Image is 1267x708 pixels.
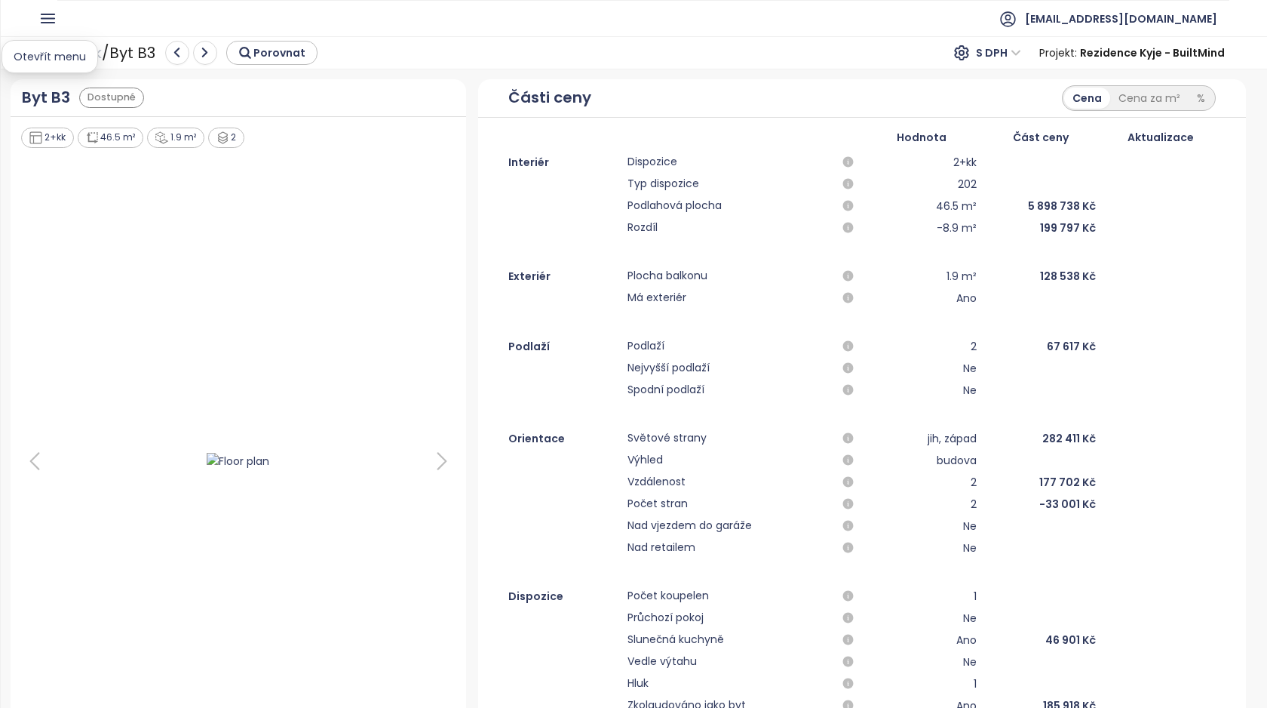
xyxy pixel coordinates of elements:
span: Má exteriér [627,289,830,307]
a: arrow-left Ceník [38,39,102,66]
div: 199 797 Kč [986,219,1096,237]
div: 1 [867,587,977,605]
div: Exteriér [508,267,618,285]
div: Ne [867,653,977,671]
span: Vedle výtahu [627,653,830,671]
div: Podlaží [508,337,618,356]
div: Ne [867,359,977,377]
div: Ne [867,539,977,557]
div: 2+kk [21,128,74,148]
b: Rezidence Kyje - BuiltMind [1080,45,1225,60]
span: Nejvyšší podlaží [627,359,830,377]
div: 177 702 Kč [986,473,1096,491]
span: Počet koupelen [627,587,830,605]
div: Část ceny [986,129,1096,146]
span: Plocha balkonu [627,267,830,285]
div: Cena za m² [1110,88,1189,109]
div: 67 617 Kč [986,337,1096,356]
button: Porovnat [226,41,318,65]
span: Podlaží [627,337,830,356]
div: 2 [867,473,977,491]
span: Nad retailem [627,539,830,557]
div: 46 901 Kč [986,631,1096,649]
span: Hluk [627,675,830,693]
div: Ano [867,631,977,649]
div: 128 538 Kč [986,267,1096,285]
div: Projekt : [1039,39,1225,66]
span: Vzdálenost [627,473,830,491]
div: 1.9 m² [867,267,977,285]
span: [EMAIL_ADDRESS][DOMAIN_NAME] [1025,1,1217,37]
span: Průchozí pokoj [627,609,830,627]
img: Floor plan [190,448,286,474]
div: % [1189,88,1213,109]
div: Aktualizace [1106,129,1216,146]
div: 2 [867,495,977,513]
div: Dostupné [79,88,144,108]
div: 1.9 m² [147,128,204,148]
div: jih, západ [867,429,977,448]
div: Cena [1064,88,1110,109]
span: Rozdíl [627,219,830,237]
span: Dispozice [627,153,830,171]
div: Ne [867,609,977,627]
span: Typ dispozice [627,175,830,193]
span: Světové strany [627,429,830,448]
a: Byt B3 [22,86,70,109]
span: Slunečná kuchyně [627,631,830,649]
span: Výhled [627,451,830,469]
div: Ne [867,381,977,399]
span: Části ceny [508,86,591,109]
span: Podlahová plocha [627,197,830,215]
div: 1 [867,675,977,693]
div: Orientace [508,429,618,448]
div: Dispozice [508,587,618,605]
span: S DPH [976,42,1021,64]
div: Ne [867,517,977,535]
div: / Byt B3 [38,39,318,66]
div: Hodnota [867,129,977,146]
div: budova [867,451,977,469]
div: 46.5 m² [78,128,144,148]
span: Spodní podlaží [627,381,830,399]
span: Porovnat [253,45,305,61]
div: 2 [208,128,245,148]
div: 2 [867,337,977,356]
div: 46.5 m² [867,197,977,215]
div: Interiér [508,153,618,171]
div: -33 001 Kč [986,495,1096,513]
div: 5 898 738 Kč [986,197,1096,215]
div: 2+kk [867,153,977,171]
div: 202 [867,175,977,193]
span: Nad vjezdem do garáže [627,517,830,535]
div: Ano [867,289,977,307]
div: -8.9 m² [867,219,977,237]
div: 282 411 Kč [986,429,1096,448]
span: Počet stran [627,495,830,513]
div: Otevřít menu [2,40,98,73]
